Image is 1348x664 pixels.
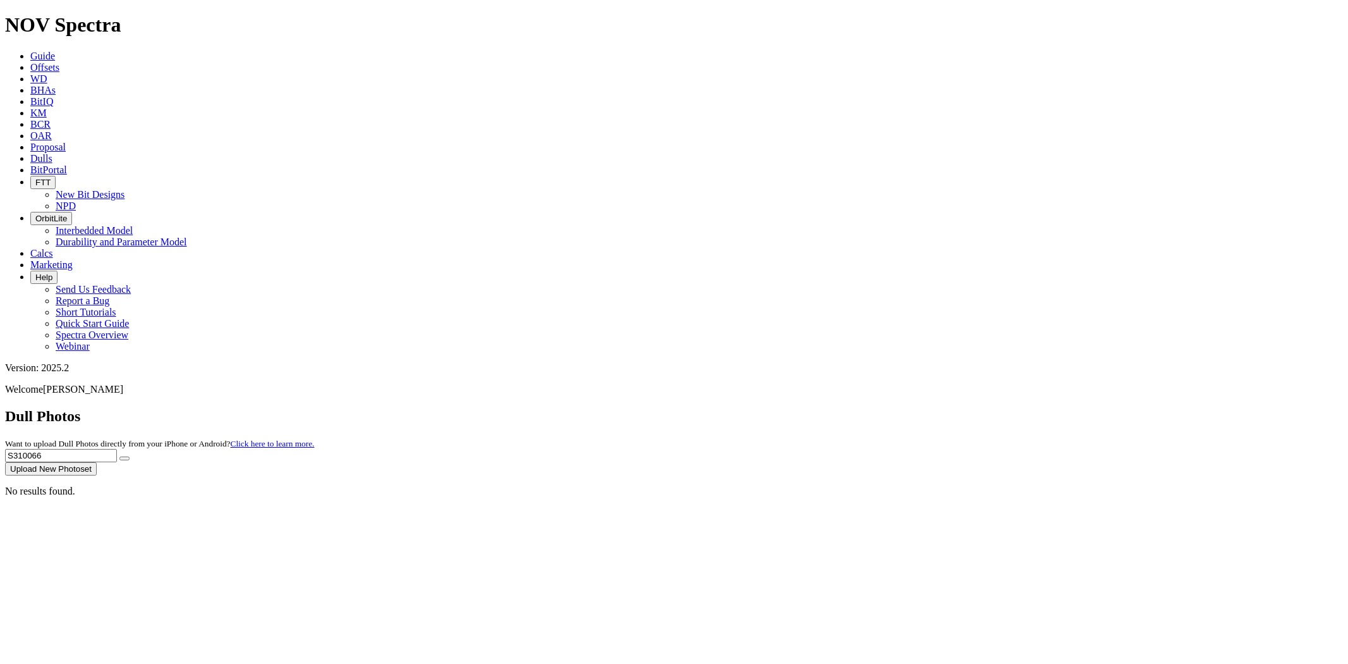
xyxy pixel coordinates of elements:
p: No results found. [5,486,1343,497]
a: WD [30,73,47,84]
a: Send Us Feedback [56,284,131,295]
a: Webinar [56,341,90,352]
input: Search Serial Number [5,449,117,462]
a: BHAs [30,85,56,95]
h1: NOV Spectra [5,13,1343,37]
button: Help [30,271,58,284]
button: Upload New Photoset [5,462,97,476]
span: OrbitLite [35,214,67,223]
span: FTT [35,178,51,187]
p: Welcome [5,384,1343,395]
h2: Dull Photos [5,408,1343,425]
a: Marketing [30,259,73,270]
span: [PERSON_NAME] [43,384,123,395]
small: Want to upload Dull Photos directly from your iPhone or Android? [5,439,314,448]
button: FTT [30,176,56,189]
a: Dulls [30,153,52,164]
a: Proposal [30,142,66,152]
div: Version: 2025.2 [5,362,1343,374]
a: Click here to learn more. [231,439,315,448]
a: Spectra Overview [56,329,128,340]
a: OAR [30,130,52,141]
a: Guide [30,51,55,61]
a: Offsets [30,62,59,73]
a: BitPortal [30,164,67,175]
a: NPD [56,200,76,211]
a: Report a Bug [56,295,109,306]
a: BCR [30,119,51,130]
span: Help [35,273,52,282]
button: OrbitLite [30,212,72,225]
a: Interbedded Model [56,225,133,236]
a: Quick Start Guide [56,318,129,329]
a: Durability and Parameter Model [56,237,187,247]
a: Calcs [30,248,53,259]
a: Short Tutorials [56,307,116,317]
a: KM [30,108,47,118]
a: BitIQ [30,96,53,107]
a: New Bit Designs [56,189,124,200]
